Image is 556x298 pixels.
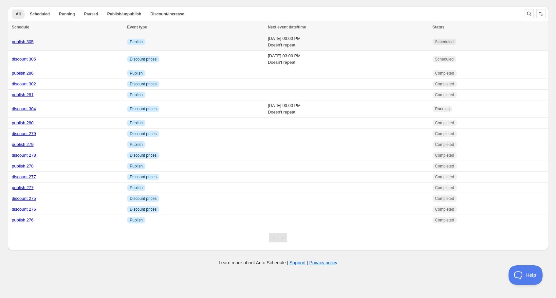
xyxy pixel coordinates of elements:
td: [DATE] 03:00 PM Doesn't repeat [266,100,431,118]
span: Publish [130,185,142,190]
span: Publish [130,218,142,223]
span: Completed [435,142,454,147]
a: publish 279 [12,142,34,147]
span: Completed [435,120,454,126]
span: Completed [435,153,454,158]
td: [DATE] 03:00 PM Doesn't repeat [266,51,431,68]
span: Completed [435,207,454,212]
a: publish 286 [12,71,34,76]
span: Running [59,11,75,17]
a: discount 275 [12,196,36,201]
iframe: Toggle Customer Support [509,265,543,285]
span: Completed [435,81,454,87]
span: Discount prices [130,81,157,87]
span: Discount prices [130,196,157,201]
span: All [16,11,21,17]
a: discount 277 [12,174,36,179]
span: Publish [130,39,142,44]
span: Completed [435,164,454,169]
a: publish 278 [12,164,34,168]
a: publish 305 [12,39,34,44]
span: Completed [435,196,454,201]
span: Scheduled [435,39,454,44]
span: Scheduled [30,11,50,17]
span: Next event date/time [268,25,306,29]
button: Search and filter results [525,9,534,18]
span: Completed [435,92,454,97]
a: Privacy policy [309,260,338,265]
span: Completed [435,185,454,190]
a: discount 276 [12,207,36,212]
button: Sort the results [536,9,546,18]
span: Publish [130,142,142,147]
span: Discount prices [130,106,157,112]
td: [DATE] 03:00 PM Doesn't repeat [266,33,431,51]
a: discount 304 [12,106,36,111]
span: Discount prices [130,57,157,62]
span: Publish [130,164,142,169]
span: Running [435,106,450,112]
span: Paused [84,11,98,17]
a: discount 279 [12,131,36,136]
a: publish 280 [12,120,34,125]
a: discount 302 [12,81,36,86]
span: Discount/increase [150,11,184,17]
span: Completed [435,218,454,223]
span: Publish [130,92,142,97]
span: Publish [130,71,142,76]
nav: Pagination [269,233,287,242]
span: Discount prices [130,174,157,180]
span: Event type [127,25,147,29]
a: discount 305 [12,57,36,61]
span: Publish/unpublish [107,11,141,17]
span: Discount prices [130,131,157,136]
p: Learn more about Auto Schedule | | [219,259,337,266]
span: Discount prices [130,207,157,212]
a: publish 277 [12,185,34,190]
span: Completed [435,131,454,136]
span: Status [433,25,445,29]
span: Schedule [12,25,29,29]
span: Completed [435,71,454,76]
span: Scheduled [435,57,454,62]
a: publish 276 [12,218,34,222]
span: Completed [435,174,454,180]
a: Support [289,260,306,265]
a: discount 278 [12,153,36,158]
a: publish 281 [12,92,34,97]
span: Publish [130,120,142,126]
span: Discount prices [130,153,157,158]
